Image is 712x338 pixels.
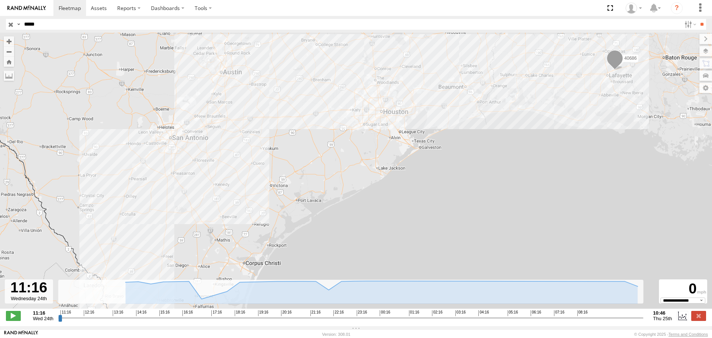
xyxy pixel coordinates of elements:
span: 40686 [624,55,637,60]
a: Visit our Website [4,331,38,338]
strong: 11:16 [33,310,53,316]
span: Wed 24th Sep 2025 [33,316,53,321]
span: 00:16 [380,310,390,316]
span: 01:16 [409,310,419,316]
label: Close [691,311,706,321]
label: Search Query [16,19,22,30]
i: ? [671,2,683,14]
span: 22:16 [333,310,344,316]
span: 12:16 [84,310,94,316]
span: 14:16 [136,310,146,316]
a: Terms and Conditions [669,332,708,337]
span: Thu 25th Sep 2025 [653,316,672,321]
span: 05:16 [508,310,518,316]
span: 18:16 [235,310,245,316]
span: 16:16 [182,310,193,316]
span: 06:16 [531,310,541,316]
span: 02:16 [432,310,442,316]
span: 13:16 [113,310,123,316]
span: 11:16 [60,310,71,316]
span: 03:16 [455,310,466,316]
button: Zoom Home [4,57,14,67]
div: Caseta Laredo TX [623,3,645,14]
span: 23:16 [357,310,367,316]
span: 15:16 [159,310,170,316]
span: 08:16 [577,310,588,316]
span: 17:16 [211,310,222,316]
div: © Copyright 2025 - [634,332,708,337]
label: Measure [4,70,14,81]
span: 07:16 [554,310,564,316]
label: Play/Stop [6,311,21,321]
span: 19:16 [258,310,268,316]
div: Version: 308.01 [322,332,350,337]
span: 04:16 [478,310,489,316]
strong: 10:46 [653,310,672,316]
span: 21:16 [310,310,321,316]
label: Map Settings [699,83,712,93]
label: Search Filter Options [682,19,698,30]
button: Zoom out [4,46,14,57]
img: rand-logo.svg [7,6,46,11]
button: Zoom in [4,36,14,46]
span: 20:16 [281,310,291,316]
div: 0 [660,280,706,298]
